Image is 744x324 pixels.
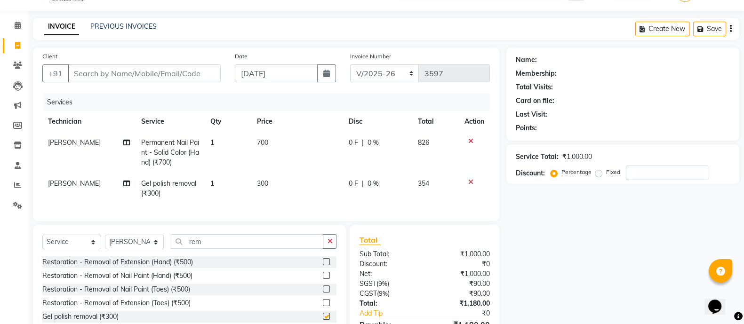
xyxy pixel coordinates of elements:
[42,298,191,308] div: Restoration - Removal of Extension (Toes) (₹500)
[562,152,592,162] div: ₹1,000.00
[68,64,221,82] input: Search by Name/Mobile/Email/Code
[136,111,205,132] th: Service
[42,312,119,322] div: Gel polish removal (₹300)
[352,299,424,308] div: Total:
[42,111,136,132] th: Technician
[141,138,199,166] span: Permanent Nail Paint - Solid Color (Hand) (₹700)
[459,111,490,132] th: Action
[516,55,537,65] div: Name:
[362,138,364,148] span: |
[516,82,553,92] div: Total Visits:
[343,111,412,132] th: Disc
[48,138,101,147] span: [PERSON_NAME]
[42,64,69,82] button: +91
[349,138,358,148] span: 0 F
[561,168,592,176] label: Percentage
[257,179,268,188] span: 300
[235,52,248,61] label: Date
[210,179,214,188] span: 1
[205,111,251,132] th: Qty
[424,279,497,289] div: ₹90.00
[704,286,735,315] iframe: chat widget
[43,94,497,111] div: Services
[352,269,424,279] div: Net:
[141,179,196,198] span: Gel polish removal (₹300)
[90,22,157,31] a: PREVIOUS INVOICES
[418,179,429,188] span: 354
[606,168,620,176] label: Fixed
[693,22,726,36] button: Save
[210,138,214,147] span: 1
[418,138,429,147] span: 826
[424,249,497,259] div: ₹1,000.00
[350,52,391,61] label: Invoice Number
[42,284,190,294] div: Restoration - Removal of Nail Paint (Toes) (₹500)
[171,234,323,249] input: Search or Scan
[368,179,379,189] span: 0 %
[352,279,424,289] div: ( )
[42,257,193,267] div: Restoration - Removal of Extension (Hand) (₹500)
[424,289,497,299] div: ₹90.00
[516,69,557,79] div: Membership:
[516,123,537,133] div: Points:
[516,152,559,162] div: Service Total:
[352,308,436,318] a: Add Tip
[352,289,424,299] div: ( )
[424,299,497,308] div: ₹1,180.00
[44,18,79,35] a: INVOICE
[635,22,689,36] button: Create New
[368,138,379,148] span: 0 %
[378,280,387,287] span: 9%
[352,259,424,269] div: Discount:
[412,111,459,132] th: Total
[359,289,376,298] span: CGST
[437,308,497,318] div: ₹0
[516,96,554,106] div: Card on file:
[378,290,387,297] span: 9%
[42,52,57,61] label: Client
[362,179,364,189] span: |
[424,269,497,279] div: ₹1,000.00
[48,179,101,188] span: [PERSON_NAME]
[257,138,268,147] span: 700
[42,271,192,281] div: Restoration - Removal of Nail Paint (Hand) (₹500)
[352,249,424,259] div: Sub Total:
[424,259,497,269] div: ₹0
[349,179,358,189] span: 0 F
[516,110,547,119] div: Last Visit:
[359,235,381,245] span: Total
[251,111,343,132] th: Price
[359,279,376,288] span: SGST
[516,168,545,178] div: Discount:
